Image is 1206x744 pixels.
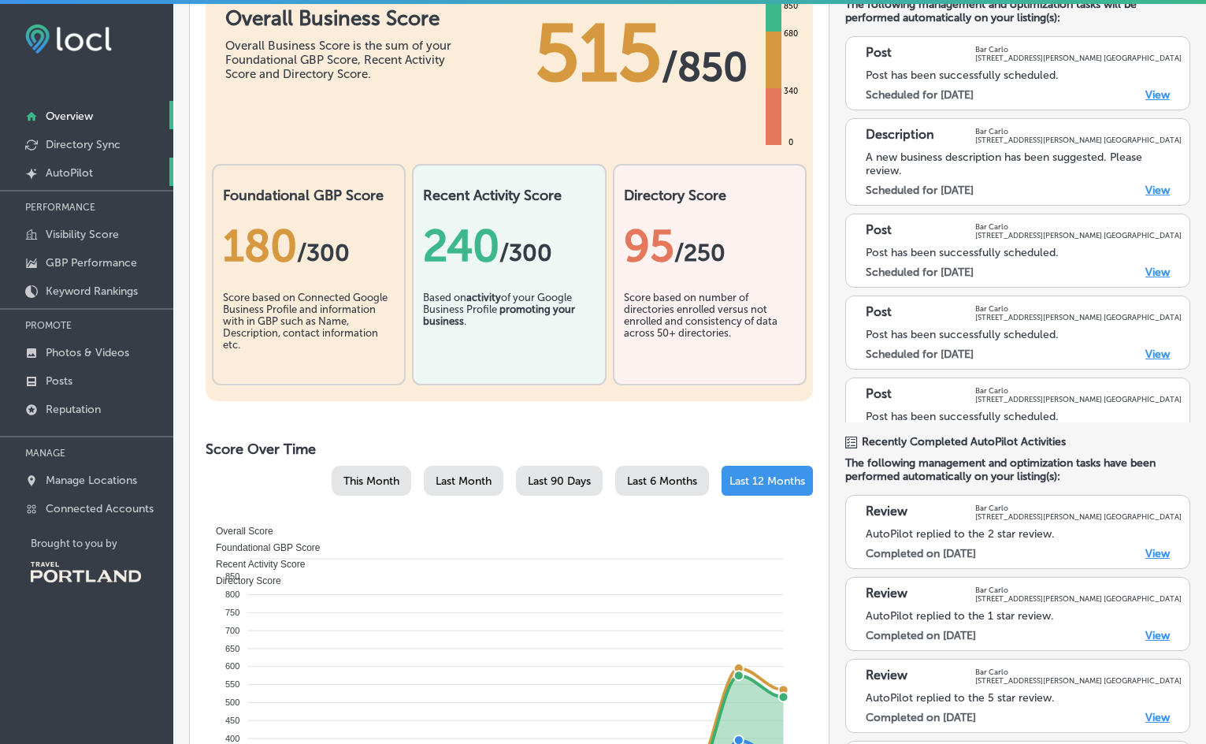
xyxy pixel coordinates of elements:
span: /250 [674,239,725,267]
p: Bar Carlo [975,45,1182,54]
p: [STREET_ADDRESS][PERSON_NAME] [GEOGRAPHIC_DATA] [975,395,1182,404]
a: View [1145,348,1170,361]
span: Last 6 Months [627,474,697,488]
h2: Directory Score [624,187,796,204]
span: Recent Activity Score [204,559,305,570]
tspan: 650 [225,644,239,653]
div: 95 [624,220,796,272]
label: Scheduled for [DATE] [866,348,974,361]
p: Bar Carlo [975,504,1182,512]
p: Review [866,504,907,521]
p: Photos & Videos [46,346,129,359]
a: View [1145,629,1170,642]
h2: Score Over Time [206,441,813,458]
p: Manage Locations [46,474,137,487]
label: Scheduled for [DATE] [866,266,974,279]
tspan: 550 [225,679,239,689]
span: Foundational GBP Score [204,542,321,553]
a: View [1145,711,1170,724]
a: View [1145,184,1170,197]
tspan: 700 [225,626,239,635]
p: Post [866,222,892,240]
span: This Month [343,474,399,488]
p: GBP Performance [46,256,137,270]
span: Recently Completed AutoPilot Activities [862,435,1066,448]
p: Bar Carlo [975,586,1182,594]
a: View [1145,547,1170,560]
tspan: 450 [225,716,239,725]
h2: Foundational GBP Score [223,187,395,204]
span: The following management and optimization tasks have been performed automatically on your listing... [845,456,1190,483]
div: 0 [785,136,796,149]
div: Score based on Connected Google Business Profile and information with in GBP such as Name, Descri... [223,292,395,370]
div: 180 [223,220,395,272]
p: Keyword Rankings [46,285,138,298]
a: View [1145,88,1170,102]
span: 515 [535,6,662,101]
label: Completed on [DATE] [866,711,976,724]
p: [STREET_ADDRESS][PERSON_NAME] [GEOGRAPHIC_DATA] [975,54,1182,62]
p: Bar Carlo [975,127,1182,136]
span: /300 [499,239,552,267]
p: [STREET_ADDRESS][PERSON_NAME] [GEOGRAPHIC_DATA] [975,313,1182,322]
p: [STREET_ADDRESS][PERSON_NAME] [GEOGRAPHIC_DATA] [975,512,1182,521]
tspan: 800 [225,590,239,599]
p: [STREET_ADDRESS][PERSON_NAME] [GEOGRAPHIC_DATA] [975,136,1182,144]
p: Overview [46,110,93,123]
p: Reputation [46,403,101,416]
label: Completed on [DATE] [866,547,976,560]
h1: Overall Business Score [225,6,462,31]
div: 240 [423,220,595,272]
div: AutoPilot replied to the 1 star review. [866,609,1182,623]
p: Review [866,668,907,685]
p: AutoPilot [46,166,93,180]
a: View [1145,266,1170,279]
span: Overall Score [204,526,273,537]
label: Scheduled for [DATE] [866,88,974,102]
p: Post [866,45,892,62]
p: Post [866,304,892,322]
p: Bar Carlo [975,304,1182,313]
span: Last Month [436,474,492,488]
div: Post has been successfully scheduled. [866,69,1182,82]
label: Scheduled for [DATE] [866,184,974,197]
div: 340 [781,85,801,98]
p: Post [866,386,892,404]
tspan: 400 [225,734,239,743]
tspan: 750 [225,608,239,617]
p: Bar Carlo [975,668,1182,676]
div: AutoPilot replied to the 2 star review. [866,527,1182,541]
p: Review [866,586,907,603]
span: Last 12 Months [729,474,805,488]
p: [STREET_ADDRESS][PERSON_NAME] [GEOGRAPHIC_DATA] [975,594,1182,603]
div: 680 [781,28,801,40]
span: / 850 [662,43,748,91]
div: Post has been successfully scheduled. [866,246,1182,259]
b: promoting your business [423,303,575,327]
div: AutoPilot replied to the 5 star review. [866,691,1182,705]
div: Based on of your Google Business Profile . [423,292,595,370]
p: Directory Sync [46,138,121,151]
p: Connected Accounts [46,502,154,515]
tspan: 500 [225,697,239,707]
h2: Recent Activity Score [423,187,595,204]
p: [STREET_ADDRESS][PERSON_NAME] [GEOGRAPHIC_DATA] [975,676,1182,685]
p: Bar Carlo [975,386,1182,395]
img: Travel Portland [31,562,141,582]
b: activity [466,292,501,303]
span: Last 90 Days [528,474,591,488]
p: Brought to you by [31,538,173,549]
label: Completed on [DATE] [866,629,976,642]
span: Directory Score [204,575,281,586]
p: Bar Carlo [975,222,1182,231]
p: Posts [46,374,72,388]
div: Overall Business Score is the sum of your Foundational GBP Score, Recent Activity Score and Direc... [225,39,462,81]
img: fda3e92497d09a02dc62c9cd864e3231.png [25,24,112,54]
p: [STREET_ADDRESS][PERSON_NAME] [GEOGRAPHIC_DATA] [975,231,1182,240]
div: Score based on number of directories enrolled versus not enrolled and consistency of data across ... [624,292,796,370]
tspan: 850 [225,571,239,581]
span: / 300 [297,239,350,267]
div: Post has been successfully scheduled. [866,410,1182,423]
p: Description [866,127,934,144]
p: Visibility Score [46,228,119,241]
